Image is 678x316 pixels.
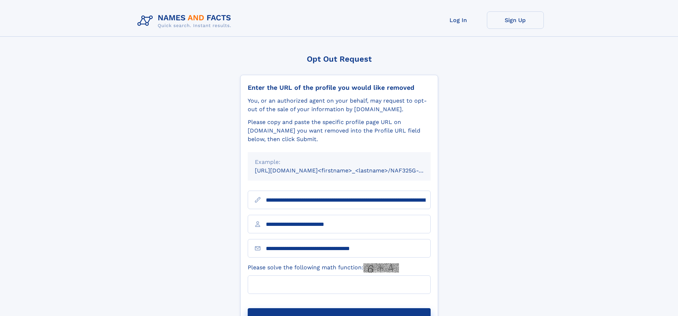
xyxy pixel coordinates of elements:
a: Sign Up [487,11,544,29]
div: Example: [255,158,424,166]
div: You, or an authorized agent on your behalf, may request to opt-out of the sale of your informatio... [248,97,431,114]
div: Please copy and paste the specific profile page URL on [DOMAIN_NAME] you want removed into the Pr... [248,118,431,144]
a: Log In [430,11,487,29]
img: Logo Names and Facts [135,11,237,31]
small: [URL][DOMAIN_NAME]<firstname>_<lastname>/NAF325G-xxxxxxxx [255,167,444,174]
div: Opt Out Request [240,55,438,63]
label: Please solve the following math function: [248,263,399,273]
div: Enter the URL of the profile you would like removed [248,84,431,92]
